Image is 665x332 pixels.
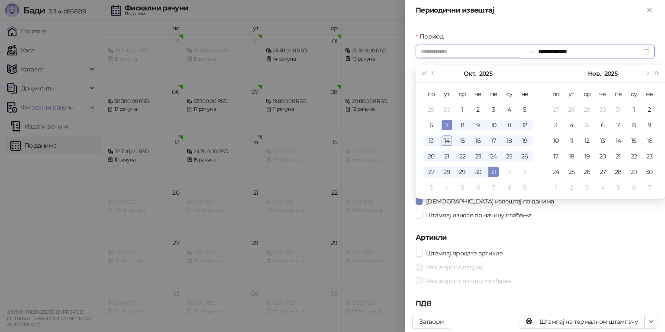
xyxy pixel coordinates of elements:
div: 3 [426,182,436,193]
div: 7 [488,182,499,193]
div: 31 [488,167,499,177]
div: 4 [597,182,608,193]
td: 2025-11-07 [610,117,626,133]
div: 7 [442,120,452,130]
td: 2025-11-04 [439,180,455,195]
td: 2025-10-28 [564,102,579,117]
td: 2025-10-29 [455,164,470,180]
div: 12 [582,135,592,146]
td: 2025-11-23 [642,148,657,164]
td: 2025-11-16 [642,133,657,148]
div: 30 [644,167,655,177]
div: 20 [597,151,608,161]
div: 4 [442,182,452,193]
div: 6 [629,182,639,193]
td: 2025-10-08 [455,117,470,133]
td: 2025-12-03 [579,180,595,195]
td: 2025-11-05 [455,180,470,195]
td: 2025-10-31 [610,102,626,117]
td: 2025-11-02 [642,102,657,117]
td: 2025-12-02 [564,180,579,195]
button: Изабери месец [588,65,600,82]
div: 12 [520,120,530,130]
span: [DEMOGRAPHIC_DATA] извештај по данима [423,197,557,206]
div: 5 [520,104,530,115]
td: 2025-11-10 [548,133,564,148]
td: 2025-11-09 [642,117,657,133]
div: 21 [442,151,452,161]
td: 2025-10-18 [501,133,517,148]
td: 2025-10-04 [501,102,517,117]
td: 2025-11-19 [579,148,595,164]
button: Затвори [412,315,451,329]
div: 2 [520,167,530,177]
div: 29 [629,167,639,177]
td: 2025-11-22 [626,148,642,164]
td: 2025-11-18 [564,148,579,164]
div: 27 [597,167,608,177]
td: 2025-12-05 [610,180,626,195]
div: 28 [613,167,623,177]
button: Close [644,5,655,16]
td: 2025-10-07 [439,117,455,133]
div: 15 [457,135,468,146]
span: Раздвоји по датуму [423,262,486,272]
td: 2025-11-27 [595,164,610,180]
div: Периодични извештај [416,5,644,16]
td: 2025-10-11 [501,117,517,133]
td: 2025-10-10 [486,117,501,133]
div: 9 [644,120,655,130]
div: 28 [442,167,452,177]
td: 2025-11-03 [548,117,564,133]
td: 2025-10-21 [439,148,455,164]
div: 6 [426,120,436,130]
div: 11 [566,135,577,146]
label: Период [416,32,449,41]
th: су [626,86,642,102]
div: 13 [426,135,436,146]
td: 2025-12-06 [626,180,642,195]
div: 7 [644,182,655,193]
div: 5 [613,182,623,193]
div: 22 [629,151,639,161]
button: Изабери месец [464,65,475,82]
div: 6 [597,120,608,130]
div: 21 [613,151,623,161]
div: 11 [504,120,514,130]
div: 29 [457,167,468,177]
td: 2025-11-28 [610,164,626,180]
span: Штампај продате артикле [423,248,506,258]
div: 30 [442,104,452,115]
div: 18 [504,135,514,146]
div: 27 [426,167,436,177]
div: 26 [582,167,592,177]
button: Изабери годину [604,65,617,82]
td: 2025-11-20 [595,148,610,164]
th: ср [579,86,595,102]
th: че [595,86,610,102]
td: 2025-10-29 [579,102,595,117]
div: 19 [520,135,530,146]
td: 2025-12-07 [642,180,657,195]
th: ут [439,86,455,102]
td: 2025-11-29 [626,164,642,180]
div: 28 [566,104,577,115]
div: 24 [551,167,561,177]
td: 2025-11-01 [501,164,517,180]
td: 2025-11-24 [548,164,564,180]
button: Претходни месец (PageUp) [429,65,438,82]
td: 2025-10-13 [423,133,439,148]
td: 2025-11-03 [423,180,439,195]
td: 2025-10-15 [455,133,470,148]
td: 2025-11-26 [579,164,595,180]
td: 2025-11-15 [626,133,642,148]
th: пе [486,86,501,102]
th: че [470,86,486,102]
td: 2025-10-19 [517,133,533,148]
button: Штампај на термалном штампачу [519,315,645,329]
div: 16 [473,135,483,146]
td: 2025-10-06 [423,117,439,133]
td: 2025-09-29 [423,102,439,117]
td: 2025-11-17 [548,148,564,164]
td: 2025-10-27 [423,164,439,180]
